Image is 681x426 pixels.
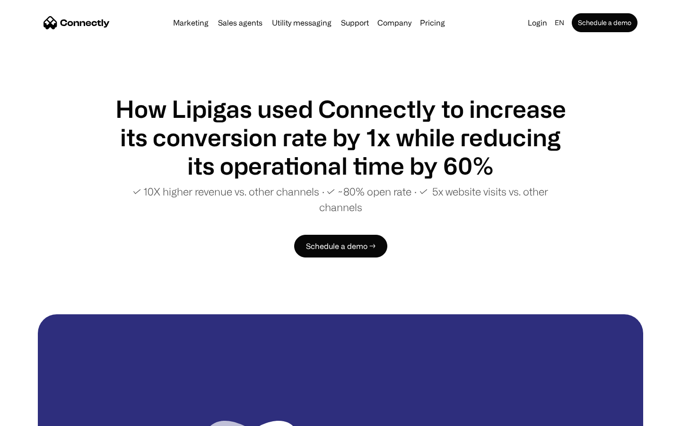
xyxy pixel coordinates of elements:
div: Company [377,16,411,29]
a: Sales agents [214,19,266,27]
ul: Language list [19,409,57,423]
a: Login [524,16,551,29]
a: Pricing [416,19,449,27]
a: Marketing [169,19,212,27]
a: Utility messaging [268,19,335,27]
a: Support [337,19,373,27]
div: en [555,16,564,29]
p: ✓ 10X higher revenue vs. other channels ∙ ✓ ~80% open rate ∙ ✓ 5x website visits vs. other channels [113,184,567,215]
a: Schedule a demo [572,13,637,32]
h1: How Lipigas used Connectly to increase its conversion rate by 1x while reducing its operational t... [113,95,567,180]
aside: Language selected: English [9,408,57,423]
a: Schedule a demo → [294,235,387,257]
